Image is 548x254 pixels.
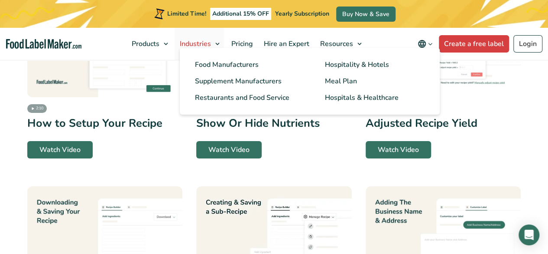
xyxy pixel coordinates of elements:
a: Login [513,35,542,53]
span: Products [129,39,160,49]
h3: Show Or Hide Nutrients [196,116,339,131]
a: Food Manufacturers [182,56,308,73]
h3: Adjusted Recipe Yield [366,116,509,131]
span: Hospitality & Hotels [325,60,389,69]
a: Products [126,28,172,60]
span: Yearly Subscription [275,10,329,18]
span: Supplement Manufacturers [195,76,282,86]
a: Supplement Manufacturers [182,73,308,89]
div: Open Intercom Messenger [519,224,539,245]
a: Buy Now & Save [336,7,396,22]
a: Resources [315,28,366,60]
a: Restaurants and Food Service [182,89,308,106]
a: Watch Video [366,141,431,158]
a: Watch Video [196,141,262,158]
a: Hire an Expert [259,28,313,60]
a: Create a free label [439,35,509,53]
span: Hire an Expert [261,39,310,49]
a: Industries [175,28,224,60]
span: 2:10 [27,104,47,113]
span: Limited Time! [167,10,206,18]
span: Hospitals & Healthcare [325,93,399,102]
span: Restaurants and Food Service [195,93,289,102]
span: Pricing [229,39,254,49]
button: Change language [412,35,439,53]
span: Additional 15% OFF [210,8,271,20]
h3: How to Setup Your Recipe [27,116,170,131]
span: Food Manufacturers [195,60,259,69]
span: Industries [177,39,212,49]
span: Meal Plan [325,76,357,86]
a: Hospitals & Healthcare [312,89,438,106]
a: Pricing [226,28,256,60]
a: Watch Video [27,141,93,158]
span: Resources [318,39,354,49]
a: Meal Plan [312,73,438,89]
a: Food Label Maker homepage [6,39,81,49]
a: Hospitality & Hotels [312,56,438,73]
